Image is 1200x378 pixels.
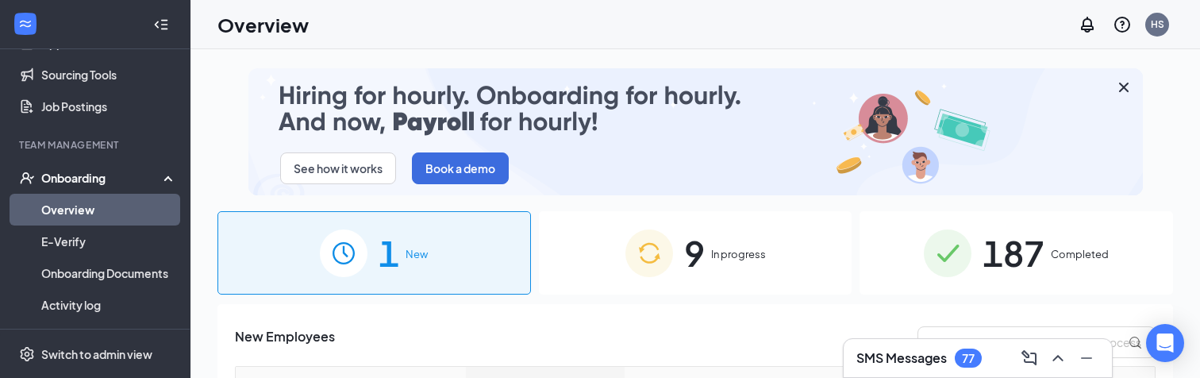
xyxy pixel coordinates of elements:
span: New Employees [235,326,335,358]
span: Completed [1051,246,1109,262]
button: Minimize [1074,345,1099,371]
img: payroll-small.gif [248,68,1143,195]
button: See how it works [280,152,396,184]
button: ChevronUp [1045,345,1071,371]
div: Onboarding [41,170,163,186]
svg: ChevronUp [1048,349,1067,368]
div: Switch to admin view [41,346,152,362]
div: 77 [962,352,975,365]
svg: UserCheck [19,170,35,186]
svg: Settings [19,346,35,362]
svg: Cross [1114,78,1133,97]
svg: WorkstreamLogo [17,16,33,32]
a: Overview [41,194,177,226]
svg: Minimize [1077,349,1096,368]
a: Activity log [41,289,177,321]
h1: Overview [217,11,309,38]
div: Open Intercom Messenger [1146,324,1184,362]
svg: QuestionInfo [1113,15,1132,34]
a: Job Postings [41,91,177,122]
a: Team [41,321,177,353]
span: In progress [711,246,766,262]
svg: Collapse [153,17,169,33]
button: Book a demo [412,152,509,184]
a: Sourcing Tools [41,59,177,91]
span: 9 [684,226,705,280]
button: ComposeMessage [1017,345,1042,371]
span: New [406,246,428,262]
div: HS [1151,17,1164,31]
a: Onboarding Documents [41,257,177,289]
svg: Notifications [1078,15,1097,34]
input: Search by Name, Job Posting, or Process [917,326,1156,358]
a: E-Verify [41,226,177,257]
span: 1 [379,226,399,280]
div: Team Management [19,138,174,152]
svg: ComposeMessage [1020,349,1039,368]
span: 187 [983,226,1044,280]
h3: SMS Messages [856,349,947,367]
